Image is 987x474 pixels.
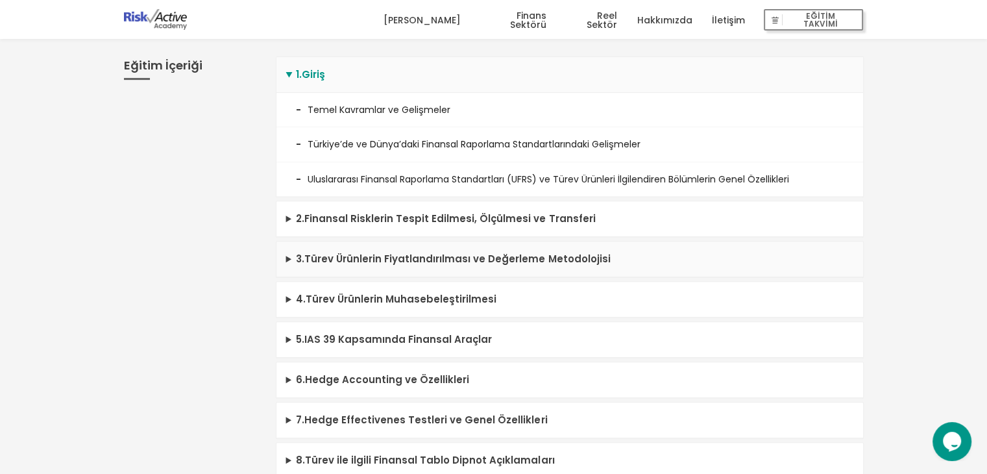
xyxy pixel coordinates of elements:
li: Uluslararası Finansal Raporlama Standartları (UFRS) ve Türev Ürünleri İlgilendiren Bölümlerin Gen... [276,162,863,197]
a: Reel Sektör [566,1,617,40]
li: Temel Kavramlar ve Gelişmeler [276,93,863,127]
a: Hakkımızda [637,1,692,40]
a: [PERSON_NAME] [383,1,460,40]
summary: 2.Finansal Risklerin Tespit Edilmesi, Ölçülmesi ve Transferi [276,201,863,237]
a: İletişim [711,1,744,40]
summary: 1.Giriş [276,57,863,93]
summary: 5.IAS 39 Kapsamında Finansal Araçlar [276,322,863,358]
li: Türkiye’de ve Dünya’daki Finansal Raporlama Standartlarındaki Gelişmeler [276,127,863,162]
a: Finans Sektörü [480,1,546,40]
h3: Eğitim İçeriği [124,56,256,80]
img: logo-dark.png [124,9,188,30]
summary: 6.Hedge Accounting ve Özellikleri [276,362,863,398]
iframe: chat widget [932,422,974,461]
a: EĞİTİM TAKVİMİ [764,1,863,40]
summary: 4.Türev Ürünlerin Muhasebeleştirilmesi [276,282,863,318]
span: EĞİTİM TAKVİMİ [783,11,858,29]
summary: 7.Hedge Effectivenes Testleri ve Genel Özellikleri [276,403,863,438]
button: EĞİTİM TAKVİMİ [764,9,863,31]
summary: 3.Türev Ürünlerin Fiyatlandırılması ve Değerleme Metodolojisi [276,242,863,277]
